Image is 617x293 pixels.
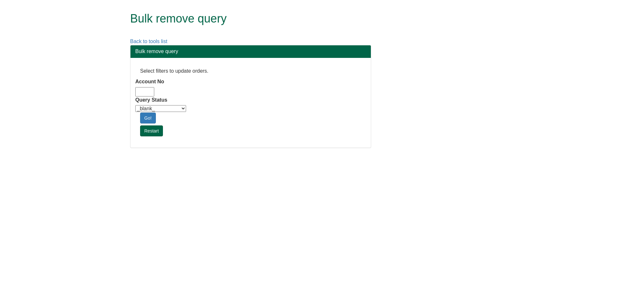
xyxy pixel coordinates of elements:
[140,68,361,75] p: Select filters to update orders.
[135,78,164,86] label: Account No
[130,12,472,25] h1: Bulk remove query
[135,96,167,104] label: Query Status
[140,125,163,136] a: Restart
[140,113,156,124] a: Go!
[130,39,167,44] a: Back to tools list
[135,49,366,54] h3: Bulk remove query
